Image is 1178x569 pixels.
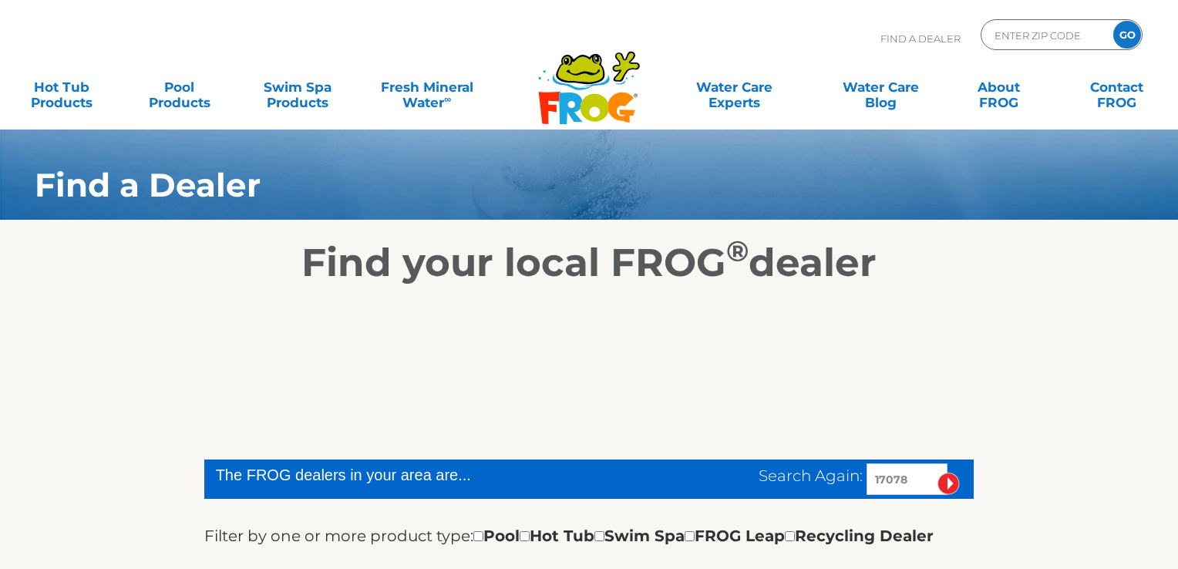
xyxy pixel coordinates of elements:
sup: ∞ [444,93,451,105]
sup: ® [726,234,749,268]
span: Search Again: [759,466,863,485]
input: GO [1113,21,1141,49]
input: Submit [937,473,960,495]
a: Swim SpaProducts [251,72,343,103]
div: The FROG dealers in your area are... [216,463,595,487]
h2: Find your local FROG dealer [12,240,1166,286]
a: ContactFROG [1071,72,1163,103]
h1: Find a Dealer [35,167,1051,204]
a: Water CareExperts [659,72,808,103]
div: Pool Hot Tub Swim Spa FROG Leap Recycling Dealer [473,524,934,548]
a: AboutFROG [953,72,1045,103]
p: Find A Dealer [880,19,961,58]
img: Frog Products Logo [530,31,648,125]
label: Filter by one or more product type: [204,524,473,548]
a: Fresh MineralWater∞ [369,72,484,103]
a: Water CareBlog [835,72,927,103]
a: PoolProducts [133,72,225,103]
a: Hot TubProducts [15,72,107,103]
